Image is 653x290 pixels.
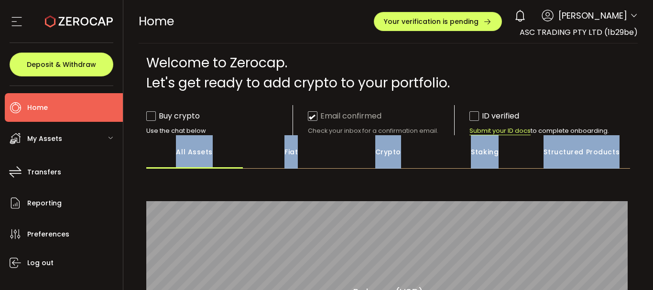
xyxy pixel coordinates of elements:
[469,127,531,135] span: Submit your ID docs
[27,196,62,210] span: Reporting
[558,9,627,22] span: [PERSON_NAME]
[146,135,243,169] div: All Assets
[146,127,293,135] div: Use the chat below
[374,12,502,31] button: Your verification is pending
[146,53,631,93] div: Welcome to Zerocap. Let's get ready to add crypto to your portfolio.
[533,135,631,169] div: Structured Products
[436,135,533,169] div: Staking
[27,101,48,115] span: Home
[520,27,638,38] span: ASC TRADING PTY LTD (1b29be)
[10,53,113,76] button: Deposit & Withdraw
[384,18,479,25] span: Your verification is pending
[146,110,200,122] div: Buy crypto
[469,110,519,122] div: ID verified
[340,135,437,169] div: Crypto
[27,132,62,146] span: My Assets
[308,127,455,135] div: Check your inbox for a confirmation email.
[243,135,340,169] div: Fiat
[27,256,54,270] span: Log out
[308,110,381,122] div: Email confirmed
[27,165,61,179] span: Transfers
[27,61,96,68] span: Deposit & Withdraw
[139,13,174,30] span: Home
[27,227,69,241] span: Preferences
[605,244,653,290] iframe: Chat Widget
[469,127,616,135] div: to complete onboarding.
